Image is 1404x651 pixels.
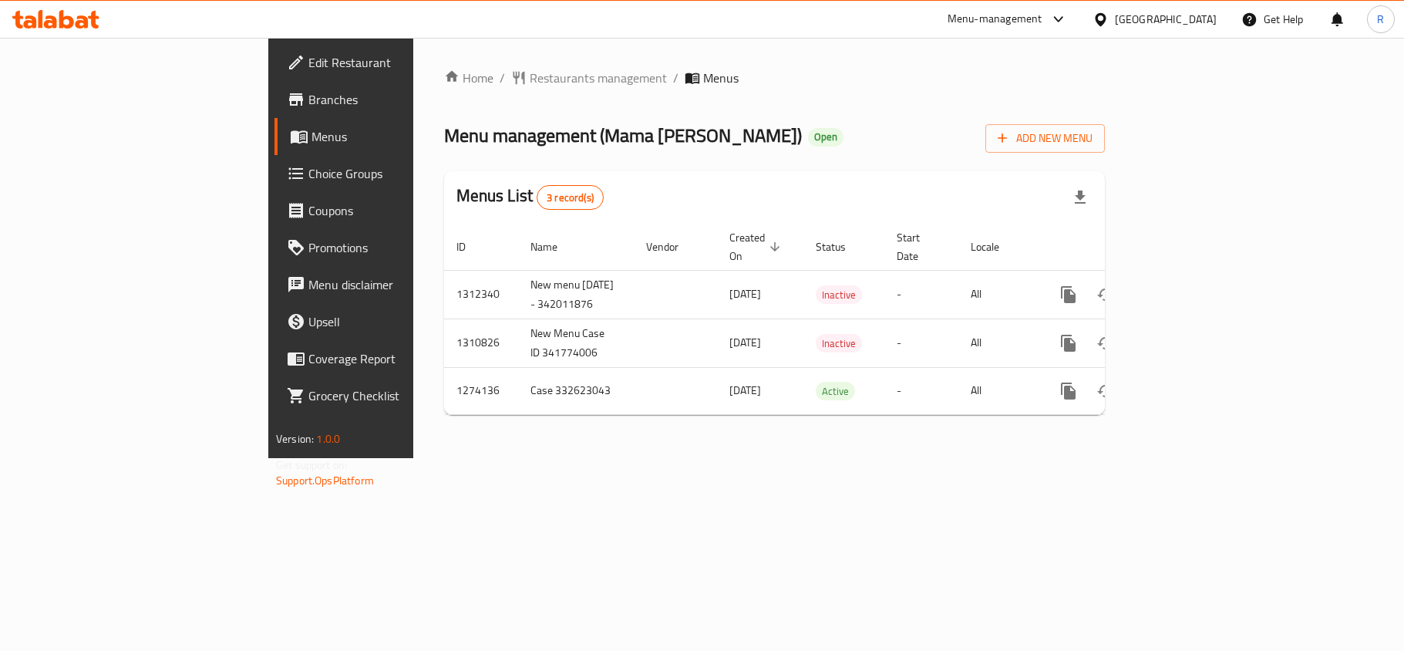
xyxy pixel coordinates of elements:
[884,319,958,367] td: -
[308,90,490,109] span: Branches
[274,155,503,192] a: Choice Groups
[308,238,490,257] span: Promotions
[456,238,486,256] span: ID
[816,335,862,352] span: Inactive
[456,184,604,210] h2: Menus List
[276,429,314,449] span: Version:
[729,380,761,400] span: [DATE]
[274,303,503,340] a: Upsell
[308,164,490,183] span: Choice Groups
[274,118,503,155] a: Menus
[1050,373,1087,410] button: more
[1115,11,1217,28] div: [GEOGRAPHIC_DATA]
[646,238,699,256] span: Vendor
[816,286,862,304] span: Inactive
[518,270,634,319] td: New menu [DATE] - 342011876
[274,266,503,303] a: Menu disclaimer
[948,10,1042,29] div: Menu-management
[985,124,1105,153] button: Add New Menu
[308,349,490,368] span: Coverage Report
[537,185,604,210] div: Total records count
[308,53,490,72] span: Edit Restaurant
[1087,325,1124,362] button: Change Status
[816,285,862,304] div: Inactive
[958,270,1038,319] td: All
[308,275,490,294] span: Menu disclaimer
[1377,11,1384,28] span: R
[816,383,855,400] span: Active
[537,191,603,205] span: 3 record(s)
[316,429,340,449] span: 1.0.0
[1050,325,1087,362] button: more
[897,228,940,265] span: Start Date
[808,128,843,147] div: Open
[444,69,1105,87] nav: breadcrumb
[816,334,862,352] div: Inactive
[816,238,866,256] span: Status
[308,201,490,220] span: Coupons
[276,455,347,475] span: Get support on:
[958,367,1038,414] td: All
[518,319,634,367] td: New Menu Case ID 341774006
[808,130,843,143] span: Open
[511,69,667,87] a: Restaurants management
[729,332,761,352] span: [DATE]
[274,340,503,377] a: Coverage Report
[1087,373,1124,410] button: Change Status
[308,386,490,405] span: Grocery Checklist
[729,284,761,304] span: [DATE]
[311,127,490,146] span: Menus
[274,81,503,118] a: Branches
[274,44,503,81] a: Edit Restaurant
[530,238,577,256] span: Name
[673,69,678,87] li: /
[884,270,958,319] td: -
[1038,224,1210,271] th: Actions
[274,377,503,414] a: Grocery Checklist
[274,229,503,266] a: Promotions
[703,69,739,87] span: Menus
[998,129,1093,148] span: Add New Menu
[518,367,634,414] td: Case 332623043
[308,312,490,331] span: Upsell
[958,319,1038,367] td: All
[729,228,785,265] span: Created On
[444,224,1210,415] table: enhanced table
[274,192,503,229] a: Coupons
[530,69,667,87] span: Restaurants management
[276,471,374,491] a: Support.OpsPlatform
[884,367,958,414] td: -
[971,238,1019,256] span: Locale
[444,118,802,153] span: Menu management ( Mama [PERSON_NAME] )
[1062,179,1099,216] div: Export file
[1050,276,1087,313] button: more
